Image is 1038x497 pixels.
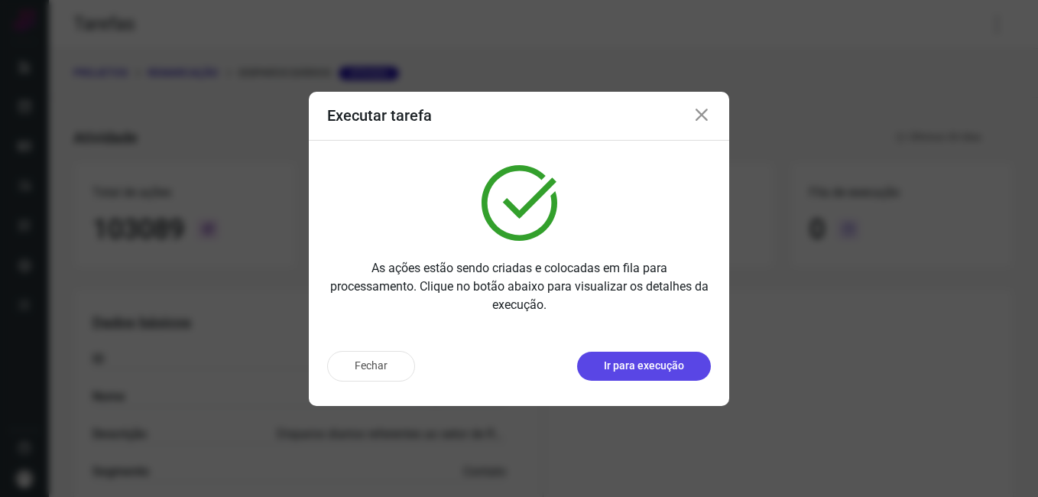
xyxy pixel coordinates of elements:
h3: Executar tarefa [327,106,432,125]
img: verified.svg [482,165,557,241]
p: Ir para execução [604,358,684,374]
button: Fechar [327,351,415,382]
p: As ações estão sendo criadas e colocadas em fila para processamento. Clique no botão abaixo para ... [327,259,711,314]
button: Ir para execução [577,352,711,381]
